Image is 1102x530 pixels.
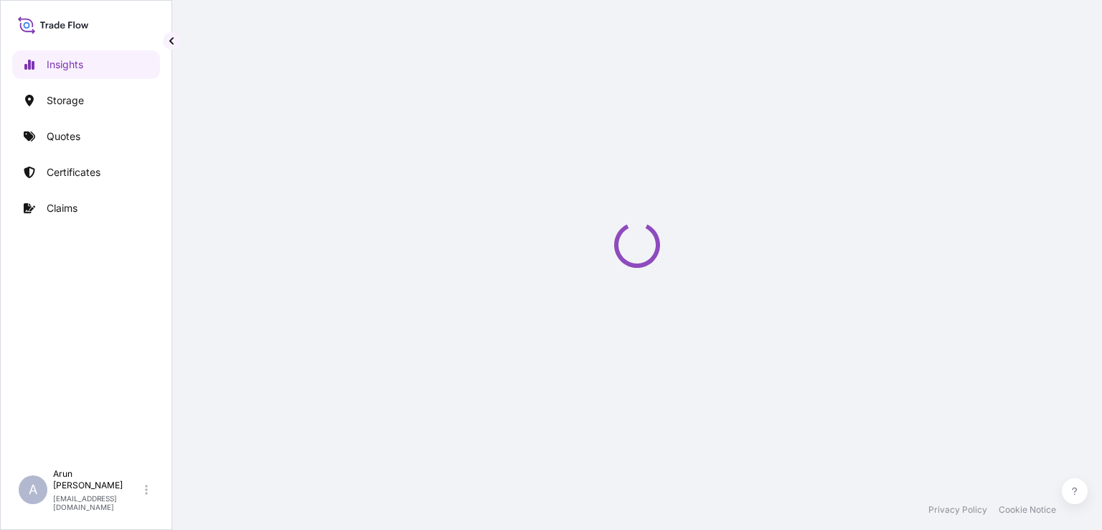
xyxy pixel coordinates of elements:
[12,122,160,151] a: Quotes
[47,201,77,215] p: Claims
[47,57,83,72] p: Insights
[12,50,160,79] a: Insights
[47,165,100,180] p: Certificates
[12,86,160,115] a: Storage
[53,468,142,491] p: Arun [PERSON_NAME]
[53,494,142,511] p: [EMAIL_ADDRESS][DOMAIN_NAME]
[47,93,84,108] p: Storage
[12,194,160,223] a: Claims
[12,158,160,187] a: Certificates
[999,504,1056,516] a: Cookie Notice
[47,129,80,144] p: Quotes
[928,504,987,516] a: Privacy Policy
[29,483,37,497] span: A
